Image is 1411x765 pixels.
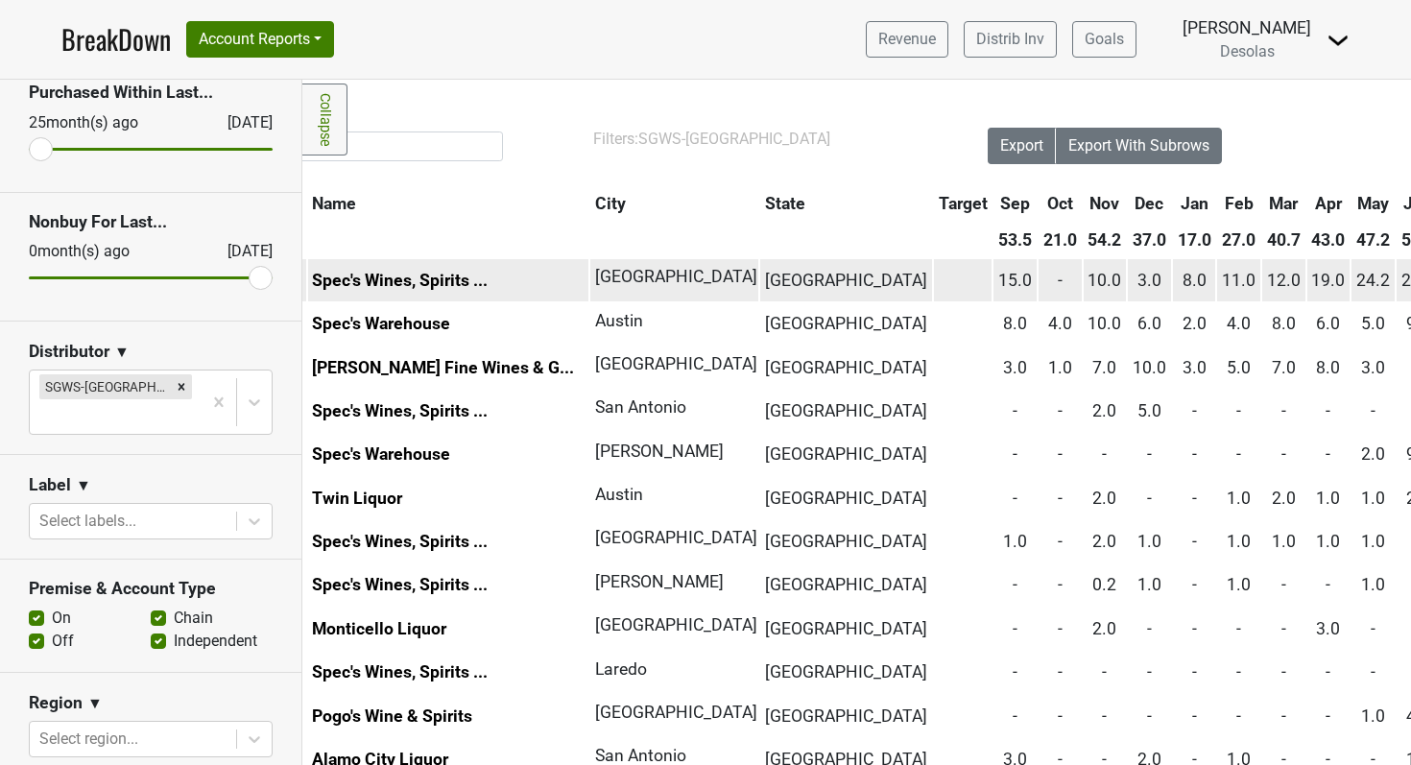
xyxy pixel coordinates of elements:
[29,83,273,103] h3: Purchased Within Last...
[765,706,927,726] span: [GEOGRAPHIC_DATA]
[1058,532,1063,551] span: -
[595,528,757,547] span: [GEOGRAPHIC_DATA]
[1307,223,1351,257] th: 43.0
[312,444,450,464] a: Spec's Warehouse
[1236,401,1241,420] span: -
[1281,401,1286,420] span: -
[210,240,273,263] div: [DATE]
[1272,489,1296,508] span: 2.0
[593,128,934,151] div: Filters:
[1039,186,1082,221] th: Oct: activate to sort column ascending
[1371,401,1375,420] span: -
[1058,401,1063,420] span: -
[312,532,488,551] a: Spec's Wines, Spirits ...
[1236,662,1241,681] span: -
[1192,532,1197,551] span: -
[1183,271,1207,290] span: 8.0
[312,662,488,681] a: Spec's Wines, Spirits ...
[1003,532,1027,551] span: 1.0
[1003,358,1027,377] span: 3.0
[76,474,91,497] span: ▼
[1013,706,1017,726] span: -
[1326,706,1330,726] span: -
[1058,575,1063,594] span: -
[312,575,488,594] a: Spec's Wines, Spirits ...
[1192,619,1197,638] span: -
[1361,706,1385,726] span: 1.0
[1326,575,1330,594] span: -
[1326,444,1330,464] span: -
[1137,401,1161,420] span: 5.0
[1173,186,1216,221] th: Jan: activate to sort column ascending
[1361,314,1385,333] span: 5.0
[1058,271,1063,290] span: -
[866,21,948,58] a: Revenue
[964,21,1057,58] a: Distrib Inv
[1371,619,1375,638] span: -
[1092,489,1116,508] span: 2.0
[29,111,181,134] div: 25 month(s) ago
[1192,662,1197,681] span: -
[590,186,749,221] th: City: activate to sort column ascending
[1092,358,1116,377] span: 7.0
[595,442,724,461] span: [PERSON_NAME]
[1217,186,1260,221] th: Feb: activate to sort column ascending
[312,271,488,290] a: Spec's Wines, Spirits ...
[1262,186,1305,221] th: Mar: activate to sort column ascending
[312,314,450,333] a: Spec's Warehouse
[312,358,574,377] a: [PERSON_NAME] Fine Wines & G...
[1327,29,1350,52] img: Dropdown Menu
[1217,223,1260,257] th: 27.0
[760,186,932,221] th: State: activate to sort column ascending
[308,186,589,221] th: Name: activate to sort column ascending
[1281,706,1286,726] span: -
[1371,662,1375,681] span: -
[1013,662,1017,681] span: -
[52,607,71,630] label: On
[765,271,927,290] span: [GEOGRAPHIC_DATA]
[29,693,83,713] h3: Region
[1102,444,1107,464] span: -
[1013,489,1017,508] span: -
[186,21,334,58] button: Account Reports
[765,444,927,464] span: [GEOGRAPHIC_DATA]
[765,575,927,594] span: [GEOGRAPHIC_DATA]
[765,401,927,420] span: [GEOGRAPHIC_DATA]
[114,341,130,364] span: ▼
[1013,575,1017,594] span: -
[1361,444,1385,464] span: 2.0
[171,374,192,399] div: Remove SGWS-TX
[312,489,402,508] a: Twin Liquor
[1267,271,1301,290] span: 12.0
[1058,662,1063,681] span: -
[993,186,1037,221] th: Sep: activate to sort column ascending
[29,475,71,495] h3: Label
[1192,444,1197,464] span: -
[765,489,927,508] span: [GEOGRAPHIC_DATA]
[1137,271,1161,290] span: 3.0
[595,572,724,591] span: [PERSON_NAME]
[1311,271,1345,290] span: 19.0
[1088,314,1121,333] span: 10.0
[1092,619,1116,638] span: 2.0
[1058,489,1063,508] span: -
[1147,706,1152,726] span: -
[595,659,647,679] span: Laredo
[638,130,830,148] span: SGWS-[GEOGRAPHIC_DATA]
[1236,444,1241,464] span: -
[1307,186,1351,221] th: Apr: activate to sort column ascending
[1088,271,1121,290] span: 10.0
[1361,489,1385,508] span: 1.0
[1058,706,1063,726] span: -
[312,619,446,638] a: Monticello Liquor
[1192,706,1197,726] span: -
[1058,444,1063,464] span: -
[1227,532,1251,551] span: 1.0
[1003,314,1027,333] span: 8.0
[1192,401,1197,420] span: -
[1361,575,1385,594] span: 1.0
[1316,314,1340,333] span: 6.0
[1227,314,1251,333] span: 4.0
[1316,532,1340,551] span: 1.0
[1281,619,1286,638] span: -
